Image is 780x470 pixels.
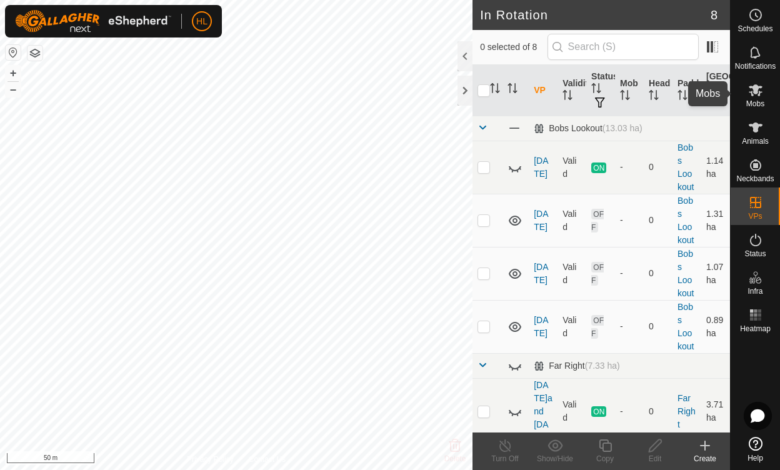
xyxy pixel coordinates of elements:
div: - [620,161,639,174]
span: Notifications [735,62,776,70]
a: Help [731,432,780,467]
div: Bobs Lookout [534,123,642,134]
div: - [620,320,639,333]
span: Mobs [746,100,764,107]
p-sorticon: Activate to sort [677,92,687,102]
th: Head [644,65,672,116]
a: [DATE]and [DATE] [534,380,552,442]
div: - [620,214,639,227]
div: - [620,267,639,280]
td: 0 [644,194,672,247]
span: (7.33 ha) [585,361,620,371]
span: OFF [591,315,604,339]
td: 0 [644,247,672,300]
td: Valid [557,247,586,300]
a: Bobs Lookout [677,302,694,351]
img: Gallagher Logo [15,10,171,32]
td: 0 [644,378,672,444]
td: 0 [644,141,672,194]
span: Animals [742,137,769,145]
div: - [620,405,639,418]
span: Help [747,454,763,462]
div: Edit [630,453,680,464]
span: Neckbands [736,175,774,182]
td: 0 [644,300,672,353]
td: Valid [557,378,586,444]
th: VP [529,65,557,116]
span: OFF [591,262,604,286]
div: Create [680,453,730,464]
div: Turn Off [480,453,530,464]
td: 3.71 ha [701,378,730,444]
span: OFF [591,209,604,232]
span: ON [591,406,606,417]
td: Valid [557,300,586,353]
div: Show/Hide [530,453,580,464]
span: Schedules [737,25,772,32]
td: Valid [557,141,586,194]
span: 0 selected of 8 [480,41,547,54]
p-sorticon: Activate to sort [562,92,572,102]
a: Far Right [677,393,696,429]
p-sorticon: Activate to sort [507,85,517,95]
p-sorticon: Activate to sort [620,92,630,102]
span: VPs [748,212,762,220]
th: Status [586,65,615,116]
span: 8 [711,6,717,24]
button: + [6,66,21,81]
th: [GEOGRAPHIC_DATA] Area [701,65,730,116]
td: 1.07 ha [701,247,730,300]
td: 1.31 ha [701,194,730,247]
a: [DATE] [534,315,548,338]
th: Validity [557,65,586,116]
span: Status [744,250,766,257]
p-sorticon: Activate to sort [591,85,601,95]
td: Valid [557,194,586,247]
th: Mob [615,65,644,116]
span: Heatmap [740,325,771,332]
p-sorticon: Activate to sort [649,92,659,102]
th: Paddock [672,65,701,116]
a: Bobs Lookout [677,142,694,192]
p-sorticon: Activate to sort [706,98,716,108]
span: Infra [747,287,762,295]
div: Far Right [534,361,620,371]
h2: In Rotation [480,7,711,22]
button: Map Layers [27,46,42,61]
div: Copy [580,453,630,464]
td: 1.14 ha [701,141,730,194]
span: HL [196,15,207,28]
a: [DATE] [534,209,548,232]
a: Bobs Lookout [677,196,694,245]
p-sorticon: Activate to sort [490,85,500,95]
a: Privacy Policy [187,454,234,465]
input: Search (S) [547,34,699,60]
td: 0.89 ha [701,300,730,353]
button: Reset Map [6,45,21,60]
a: Bobs Lookout [677,249,694,298]
a: Contact Us [249,454,286,465]
a: [DATE] [534,262,548,285]
a: [DATE] [534,156,548,179]
span: ON [591,162,606,173]
button: – [6,82,21,97]
span: (13.03 ha) [602,123,642,133]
